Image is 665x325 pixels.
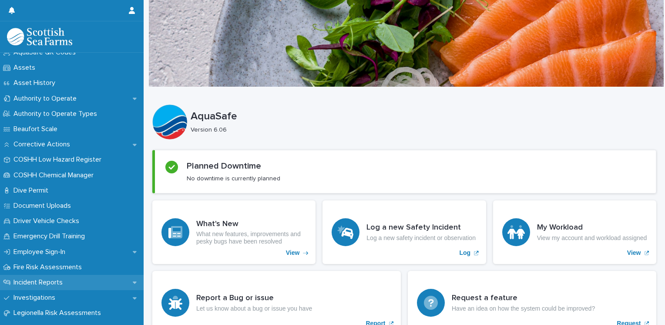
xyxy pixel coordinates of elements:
[187,175,280,183] p: No downtime is currently planned
[10,278,70,287] p: Incident Reports
[366,223,476,233] h3: Log a new Safety Incident
[322,200,486,264] a: Log
[493,200,656,264] a: View
[191,126,649,134] p: Version 6.06
[10,248,72,256] p: Employee Sign-In
[196,294,312,303] h3: Report a Bug or issue
[10,263,89,271] p: Fire Risk Assessments
[10,309,108,317] p: Legionella Risk Assessments
[10,125,64,133] p: Beaufort Scale
[187,161,261,171] h2: Planned Downtime
[10,202,78,210] p: Document Uploads
[10,64,42,72] p: Assets
[10,95,84,103] p: Authority to Operate
[10,217,86,225] p: Driver Vehicle Checks
[7,28,72,45] img: bPIBxiqnSb2ggTQWdOVV
[627,249,641,257] p: View
[196,305,312,312] p: Let us know about a bug or issue you have
[152,200,316,264] a: View
[10,79,62,87] p: Asset History
[196,220,306,229] h3: What's New
[10,186,55,195] p: Dive Permit
[537,234,647,242] p: View my account and workload assigned
[10,48,83,57] p: AquaSafe QR Codes
[10,294,62,302] p: Investigations
[10,232,92,240] p: Emergency Drill Training
[537,223,647,233] h3: My Workload
[452,305,595,312] p: Have an idea on how the system could be improved?
[286,249,300,257] p: View
[366,234,476,242] p: Log a new safety incident or observation
[10,140,77,149] p: Corrective Actions
[460,249,471,257] p: Log
[10,110,104,118] p: Authority to Operate Types
[191,110,653,123] p: AquaSafe
[452,294,595,303] h3: Request a feature
[10,156,108,164] p: COSHH Low Hazard Register
[10,171,101,179] p: COSHH Chemical Manager
[196,230,306,245] p: What new features, improvements and pesky bugs have been resolved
